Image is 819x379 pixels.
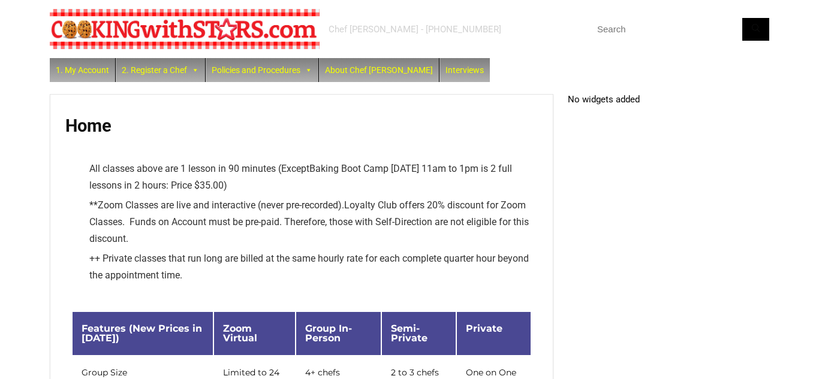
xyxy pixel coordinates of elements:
[466,368,522,377] div: One on One
[391,323,427,344] span: Semi-Private
[305,323,352,344] span: Group In-Person
[50,9,320,49] img: Chef Paula's Cooking With Stars
[89,250,532,284] li: ++ Private classes that run long are billed at the same hourly rate for each complete quarter hou...
[319,58,439,82] a: About Chef [PERSON_NAME]
[116,58,205,82] a: 2. Register a Chef
[589,18,769,41] input: Search
[391,368,447,377] div: 2 to 3 chefs
[89,197,532,247] li: ** Loyalty Club offers 20% discount for Zoom Classes. Funds on Account must be pre-paid. Therefor...
[206,58,318,82] a: Policies and Procedures
[65,116,538,136] h1: Home
[305,368,372,377] div: 4+ chefs
[82,368,204,377] div: Group Size
[82,323,202,344] span: Features (New Prices in [DATE])
[329,23,501,35] div: Chef [PERSON_NAME] - [PHONE_NUMBER]
[89,160,532,194] li: All classes above are 1 lesson in 90 minutes (Except
[223,323,257,344] span: Zoom Virtual
[568,94,769,105] p: No widgets added
[466,323,502,334] span: Private
[98,199,344,211] span: Zoom Classes are live and interactive (never pre-recorded).
[742,18,769,41] button: Search
[439,58,490,82] a: Interviews
[50,58,115,82] a: 1. My Account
